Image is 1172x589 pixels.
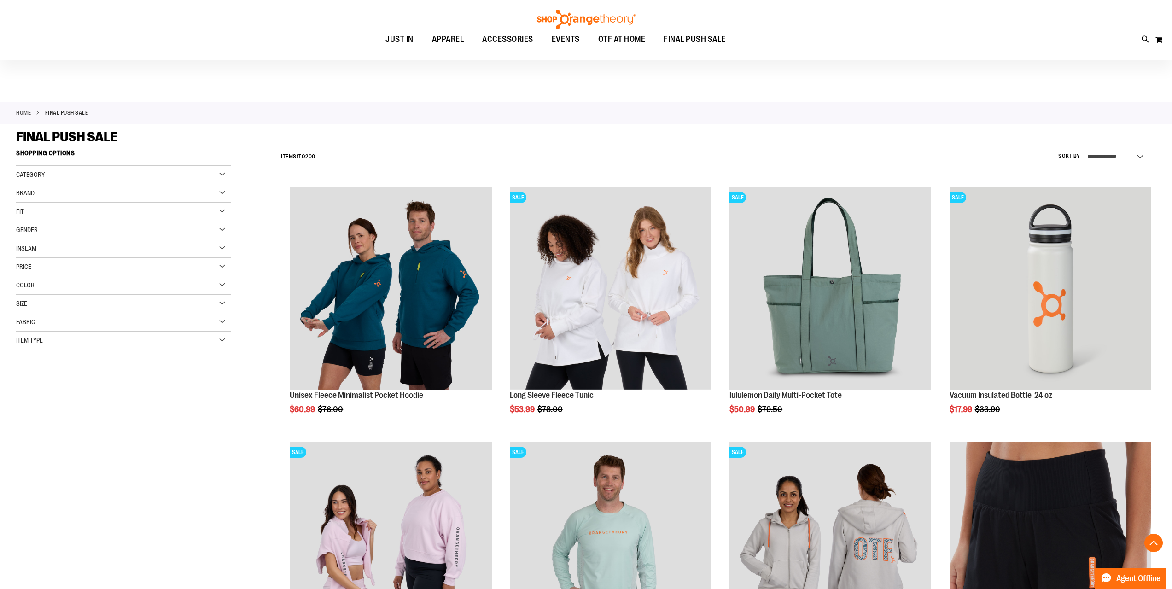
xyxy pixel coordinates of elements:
span: $17.99 [950,405,974,414]
span: $76.00 [318,405,344,414]
span: EVENTS [552,29,580,50]
span: Color [16,281,35,289]
img: Unisex Fleece Minimalist Pocket Hoodie [290,187,491,389]
span: $78.00 [537,405,564,414]
div: product [285,183,496,437]
span: $79.50 [758,405,784,414]
img: lululemon Daily Multi-Pocket Tote [729,187,931,389]
a: Unisex Fleece Minimalist Pocket Hoodie [290,391,423,400]
span: Price [16,263,31,270]
div: product [945,183,1156,437]
img: Shop Orangetheory [536,10,637,29]
span: OTF AT HOME [598,29,646,50]
label: Sort By [1058,152,1080,160]
span: 1 [297,153,299,160]
button: Agent Offline [1095,568,1166,589]
span: SALE [510,192,526,203]
a: lululemon Daily Multi-Pocket Tote [729,391,842,400]
button: Back To Top [1144,534,1163,552]
span: $60.99 [290,405,316,414]
span: SALE [290,447,306,458]
span: 200 [305,153,315,160]
span: $53.99 [510,405,536,414]
h2: Items to [281,150,315,164]
img: Product image for Fleece Long Sleeve [510,187,711,389]
span: Gender [16,226,38,233]
span: Fabric [16,318,35,326]
span: $33.90 [975,405,1002,414]
a: Product image for Fleece Long SleeveSALE [510,187,711,391]
span: FINAL PUSH SALE [664,29,726,50]
span: SALE [729,192,746,203]
strong: Shopping Options [16,145,231,166]
span: Fit [16,208,24,215]
a: Home [16,109,31,117]
a: Unisex Fleece Minimalist Pocket Hoodie [290,187,491,391]
span: SALE [950,192,966,203]
span: Inseam [16,245,36,252]
a: Long Sleeve Fleece Tunic [510,391,594,400]
span: $50.99 [729,405,756,414]
span: Brand [16,189,35,197]
span: SALE [729,447,746,458]
span: APPAREL [432,29,464,50]
a: Vacuum Insulated Bottle 24 ozSALE [950,187,1151,391]
div: product [505,183,716,437]
strong: FINAL PUSH SALE [45,109,88,117]
span: SALE [510,447,526,458]
span: JUST IN [385,29,414,50]
span: Category [16,171,45,178]
span: ACCESSORIES [482,29,533,50]
div: product [725,183,936,437]
a: Vacuum Insulated Bottle 24 oz [950,391,1052,400]
span: FINAL PUSH SALE [16,129,117,145]
span: Item Type [16,337,43,344]
span: Size [16,300,27,307]
a: lululemon Daily Multi-Pocket ToteSALE [729,187,931,391]
span: Agent Offline [1116,574,1160,583]
img: Vacuum Insulated Bottle 24 oz [950,187,1151,389]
